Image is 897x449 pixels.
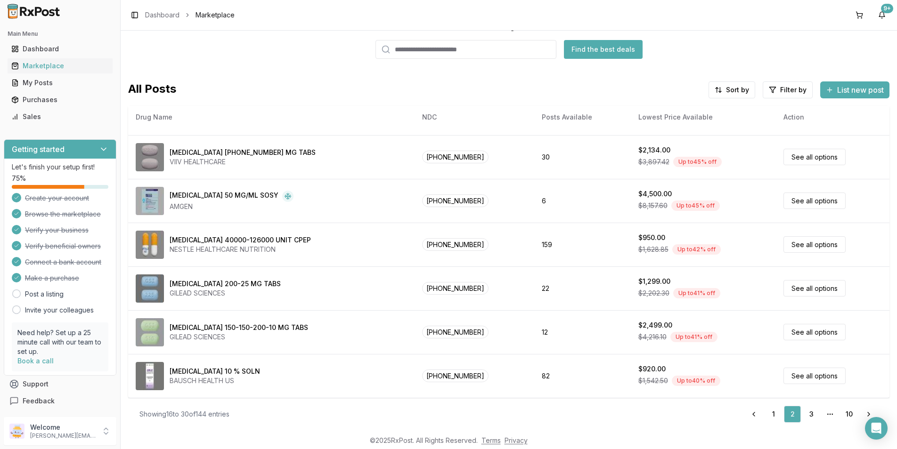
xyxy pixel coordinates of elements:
[638,157,669,167] span: $3,897.42
[8,30,113,38] h2: Main Menu
[534,310,630,354] td: 12
[170,235,311,245] div: [MEDICAL_DATA] 40000-126000 UNIT CPEP
[534,354,630,398] td: 82
[4,41,116,56] button: Dashboard
[881,4,893,13] div: 9+
[765,406,782,423] a: 1
[783,236,846,253] a: See all options
[11,112,109,121] div: Sales
[136,187,164,215] img: Enbrel 50 MG/ML SOSY
[17,357,54,365] a: Book a call
[422,282,489,295] span: [PHONE_NUMBER]
[170,332,308,342] div: GILEAD SCIENCES
[422,194,489,207] span: [PHONE_NUMBER]
[4,4,64,19] img: RxPost Logo
[726,85,749,95] span: Sort by
[11,61,109,71] div: Marketplace
[422,238,489,251] span: [PHONE_NUMBER]
[631,106,776,128] th: Lowest Price Available
[25,289,64,299] a: Post a listing
[534,179,630,223] td: 6
[673,288,720,298] div: Up to 41 % off
[8,57,113,74] a: Marketplace
[783,149,846,165] a: See all options
[136,362,164,390] img: Jublia 10 % SOLN
[12,174,26,183] span: 75 %
[780,85,807,95] span: Filter by
[128,81,176,98] span: All Posts
[170,367,260,376] div: [MEDICAL_DATA] 10 % SOLN
[534,266,630,310] td: 22
[128,106,415,128] th: Drug Name
[17,328,103,356] p: Need help? Set up a 25 minute call with our team to set up.
[25,257,101,267] span: Connect a bank account
[145,10,235,20] nav: breadcrumb
[30,432,96,440] p: [PERSON_NAME][EMAIL_ADDRESS][DOMAIN_NAME]
[763,81,813,98] button: Filter by
[859,406,878,423] a: Go to next page
[784,406,801,423] a: 2
[638,201,668,210] span: $8,157.60
[8,91,113,108] a: Purchases
[11,95,109,104] div: Purchases
[8,108,113,125] a: Sales
[12,144,65,155] h3: Getting started
[25,241,101,251] span: Verify beneficial owners
[11,78,109,88] div: My Posts
[25,305,94,315] a: Invite your colleagues
[840,406,857,423] a: 10
[170,148,316,157] div: [MEDICAL_DATA] [PHONE_NUMBER] MG TABS
[638,364,666,374] div: $920.00
[803,406,820,423] a: 3
[170,157,316,167] div: VIIV HEALTHCARE
[670,332,718,342] div: Up to 41 % off
[638,145,670,155] div: $2,134.00
[170,245,311,254] div: NESTLE HEALTHCARE NUTRITION
[415,106,534,128] th: NDC
[783,324,846,340] a: See all options
[136,231,164,259] img: Zenpep 40000-126000 UNIT CPEP
[422,326,489,338] span: [PHONE_NUMBER]
[170,376,260,385] div: BAUSCH HEALTH US
[820,86,889,96] a: List new post
[672,244,721,255] div: Up to 42 % off
[638,189,672,199] div: $4,500.00
[136,274,164,303] img: Descovy 200-25 MG TABS
[30,423,96,432] p: Welcome
[25,225,89,235] span: Verify your business
[170,289,281,298] div: GILEAD SCIENCES
[4,109,116,124] button: Sales
[534,223,630,266] td: 159
[170,202,294,211] div: AMGEN
[11,44,109,54] div: Dashboard
[12,162,108,172] p: Let's finish your setup first!
[170,279,281,289] div: [MEDICAL_DATA] 200-25 MG TABS
[638,376,668,385] span: $1,542.50
[505,436,528,444] a: Privacy
[874,8,889,23] button: 9+
[638,245,669,254] span: $1,628.85
[783,368,846,384] a: See all options
[422,151,489,163] span: [PHONE_NUMBER]
[672,376,720,386] div: Up to 40 % off
[820,81,889,98] button: List new post
[170,323,308,332] div: [MEDICAL_DATA] 150-150-200-10 MG TABS
[196,10,235,20] span: Marketplace
[837,84,884,96] span: List new post
[671,200,720,211] div: Up to 45 % off
[534,106,630,128] th: Posts Available
[4,58,116,73] button: Marketplace
[4,92,116,107] button: Purchases
[4,75,116,90] button: My Posts
[422,369,489,382] span: [PHONE_NUMBER]
[709,81,755,98] button: Sort by
[783,192,846,209] a: See all options
[638,277,670,286] div: $1,299.00
[139,409,229,419] div: Showing 16 to 30 of 144 entries
[638,321,672,330] div: $2,499.00
[170,191,278,202] div: [MEDICAL_DATA] 50 MG/ML SOSY
[673,157,722,167] div: Up to 45 % off
[744,406,763,423] a: Go to previous page
[783,280,846,297] a: See all options
[638,332,667,342] span: $4,216.10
